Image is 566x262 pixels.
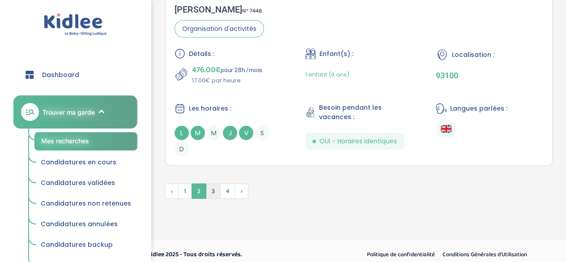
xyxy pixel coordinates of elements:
span: 2 [192,184,206,199]
span: 4 [220,184,235,199]
span: Les horaires : [189,104,231,113]
img: logo.svg [44,13,107,36]
span: Suivant » [235,184,248,199]
a: Candidatures en cours [34,154,137,171]
span: Détails : [189,49,214,59]
span: ‹ [165,184,179,199]
a: Conditions Générales d’Utilisation [439,249,530,261]
span: Organisation d'activités [174,20,264,38]
a: Dashboard [13,59,137,91]
span: L [174,126,189,140]
span: 3 [206,184,221,199]
a: Mes recherches [34,132,137,150]
span: Localisation : [452,50,494,60]
span: Candidatures non retenues [41,199,131,208]
span: S [255,126,269,140]
span: N° 7448 [242,6,262,16]
span: D [174,142,189,156]
a: Candidatures non retenues [34,195,137,212]
a: Politique de confidentialité [364,249,438,261]
p: pour 28h /mois [192,64,262,76]
span: 476.00€ [192,64,221,76]
p: 93100 [436,71,543,80]
a: Candidatures backup [34,236,137,253]
span: Candidatures annulées [41,219,118,228]
a: Trouver ma garde [13,95,137,129]
p: 17.00€ par heure [192,76,262,85]
span: Enfant(s) : [319,49,353,59]
a: Candidatures annulées [34,216,137,233]
span: Langues parlées : [450,104,507,113]
span: M [207,126,221,140]
a: Candidatures validées [34,175,137,192]
span: Dashboard [42,70,79,80]
div: [PERSON_NAME] [174,4,264,15]
span: Besoin pendant les vacances : [319,103,413,122]
span: M [191,126,205,140]
span: Candidatures en cours [41,158,116,167]
p: © Kidlee 2025 - Tous droits réservés. [141,250,321,259]
span: Trouver ma garde [43,107,95,117]
span: Candidatures backup [41,240,113,249]
span: OUI - Horaires identiques [319,137,397,146]
span: J [223,126,237,140]
span: 1 [178,184,192,199]
span: Mes recherches [41,137,89,145]
span: V [239,126,253,140]
span: Candidatures validées [41,178,115,187]
span: 1 enfant (6 ans) [305,70,349,79]
img: Anglais [441,124,451,134]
